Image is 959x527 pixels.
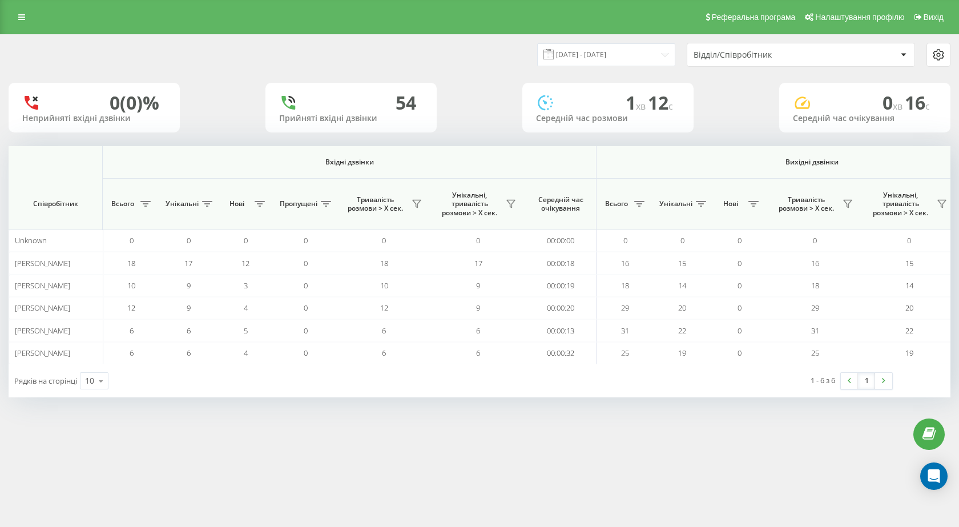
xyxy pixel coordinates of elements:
span: 0 [623,235,627,246]
span: хв [636,100,648,112]
span: 6 [476,325,480,336]
span: 6 [476,348,480,358]
span: Вхідні дзвінки [132,158,566,167]
span: Тривалість розмови > Х сек. [342,195,408,213]
span: 25 [811,348,819,358]
span: 6 [187,348,191,358]
td: 00:00:00 [525,230,597,252]
span: 9 [476,303,480,313]
span: 25 [621,348,629,358]
span: Нові [716,199,745,208]
td: 00:00:19 [525,275,597,297]
span: 18 [621,280,629,291]
td: 00:00:32 [525,342,597,364]
span: 29 [811,303,819,313]
span: 0 [304,235,308,246]
span: 4 [244,303,248,313]
span: 0 [130,235,134,246]
span: 0 [304,280,308,291]
span: Унікальні [659,199,692,208]
span: 1 [626,90,648,115]
span: Налаштування профілю [815,13,904,22]
span: Всього [108,199,137,208]
span: c [668,100,673,112]
div: 54 [396,92,416,114]
span: 6 [130,348,134,358]
div: Відділ/Співробітник [694,50,830,60]
span: 0 [907,235,911,246]
span: 0 [680,235,684,246]
span: 20 [678,303,686,313]
div: Середній час розмови [536,114,680,123]
span: 20 [905,303,913,313]
span: c [925,100,930,112]
span: Унікальні, тривалість розмови > Х сек. [437,191,502,218]
span: Тривалість розмови > Х сек. [773,195,839,213]
span: 4 [244,348,248,358]
span: Пропущені [280,199,317,208]
span: Unknown [15,235,47,246]
span: 12 [648,90,673,115]
span: 3 [244,280,248,291]
span: 0 [382,235,386,246]
span: 18 [127,258,135,268]
span: 5 [244,325,248,336]
span: 18 [380,258,388,268]
span: 10 [380,280,388,291]
span: 15 [905,258,913,268]
span: 12 [241,258,249,268]
span: 0 [304,258,308,268]
span: Унікальні [166,199,199,208]
div: 10 [85,375,94,387]
div: Прийняті вхідні дзвінки [279,114,423,123]
span: 0 [738,280,742,291]
span: 0 [738,348,742,358]
span: 9 [187,280,191,291]
span: [PERSON_NAME] [15,280,70,291]
span: 22 [905,325,913,336]
span: 22 [678,325,686,336]
span: 17 [474,258,482,268]
span: хв [893,100,905,112]
span: 6 [382,325,386,336]
a: 1 [858,373,875,389]
span: 14 [905,280,913,291]
span: 12 [127,303,135,313]
span: 16 [621,258,629,268]
span: 0 [738,258,742,268]
span: [PERSON_NAME] [15,325,70,336]
span: 0 [244,235,248,246]
span: 0 [304,348,308,358]
div: 0 (0)% [110,92,159,114]
span: 16 [811,258,819,268]
span: 0 [187,235,191,246]
span: Вихід [924,13,944,22]
span: 12 [380,303,388,313]
span: Рядків на сторінці [14,376,77,386]
span: 0 [738,325,742,336]
span: 0 [476,235,480,246]
span: [PERSON_NAME] [15,348,70,358]
span: 31 [811,325,819,336]
div: Середній час очікування [793,114,937,123]
span: 17 [184,258,192,268]
span: Всього [602,199,631,208]
span: [PERSON_NAME] [15,258,70,268]
span: 0 [813,235,817,246]
span: 15 [678,258,686,268]
span: Співробітник [18,199,92,208]
span: 14 [678,280,686,291]
span: 0 [304,303,308,313]
span: 9 [187,303,191,313]
span: Середній час очікування [534,195,587,213]
span: 0 [883,90,905,115]
span: Реферальна програма [712,13,796,22]
span: 0 [738,235,742,246]
div: 1 - 6 з 6 [811,375,835,386]
span: 29 [621,303,629,313]
span: 19 [905,348,913,358]
span: 6 [130,325,134,336]
div: Неприйняті вхідні дзвінки [22,114,166,123]
span: 0 [304,325,308,336]
span: 9 [476,280,480,291]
